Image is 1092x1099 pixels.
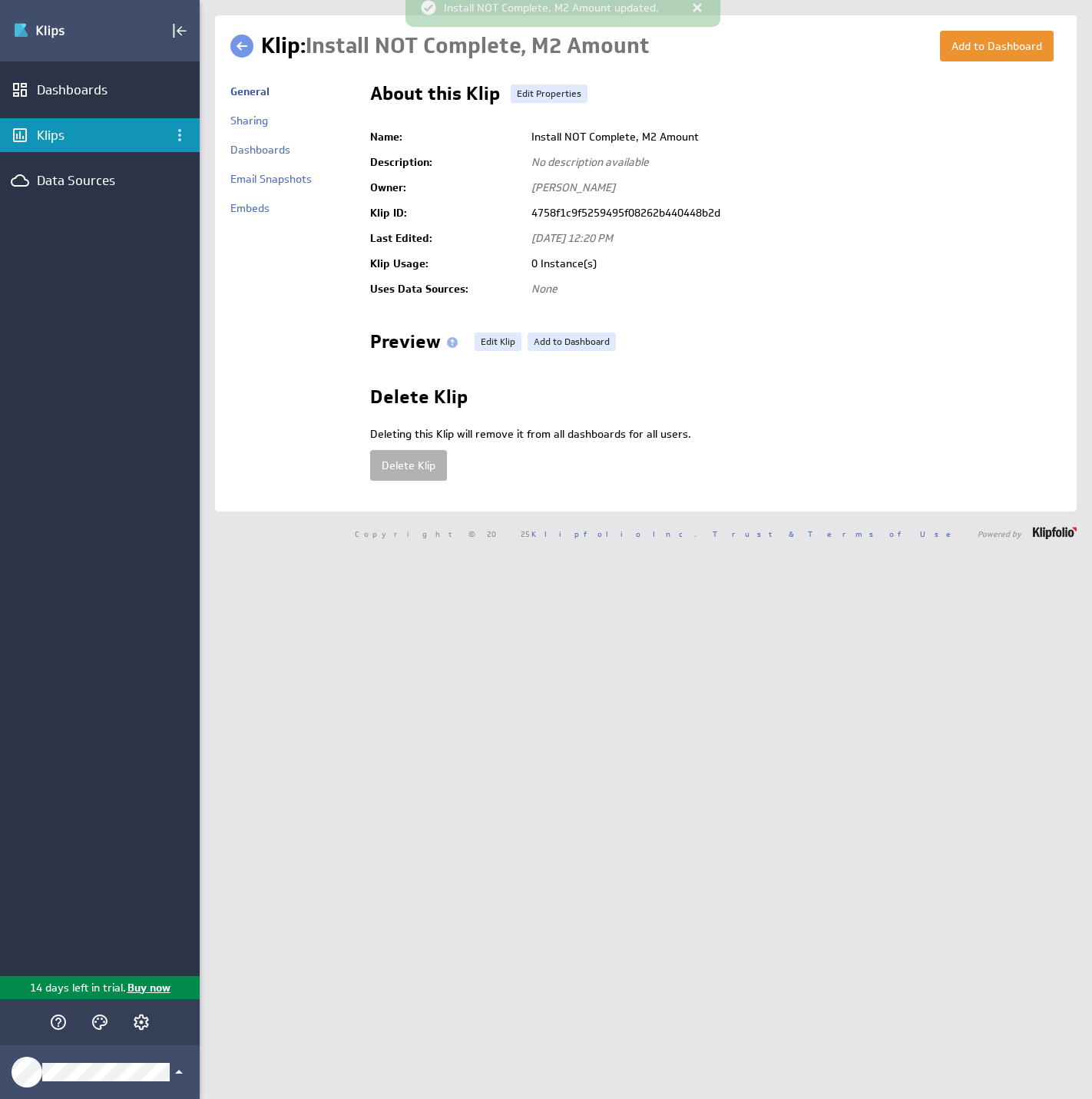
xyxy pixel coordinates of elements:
p: Deleting this Klip will remove it from all dashboards for all users. [370,427,1061,442]
h2: Preview [370,333,464,357]
div: Klips [37,127,163,144]
button: Add to Dashboard [940,31,1054,61]
span: None [531,282,558,296]
a: Embeds [230,201,270,215]
div: Help [45,1009,71,1035]
td: 4758f1c9f5259495f08262b440448b2d [524,200,1061,226]
a: Sharing [230,114,268,127]
a: Edit Properties [511,84,587,103]
button: Delete Klip [370,450,447,481]
td: 0 Instance(s) [524,251,1061,276]
a: Edit Klip [475,333,521,351]
span: No description available [531,155,649,169]
td: Klip Usage: [370,251,524,276]
svg: Account and settings [132,1013,151,1031]
p: Buy now [126,980,170,996]
div: Dashboards [37,81,163,98]
p: 14 days left in trial. [30,980,126,996]
td: Install NOT Complete, M2 Amount [524,124,1061,150]
div: Collapse [167,18,193,44]
svg: Themes [91,1013,109,1031]
div: Themes [87,1009,113,1035]
h1: Klip: [261,31,650,61]
td: Name: [370,124,524,150]
img: logo-footer.png [1033,527,1077,539]
div: Go to Dashboards [13,18,121,43]
div: Klips menu [167,122,193,148]
a: Email Snapshots [230,172,312,186]
span: [DATE] 12:20 PM [531,231,613,245]
td: Last Edited: [370,226,524,251]
td: Description: [370,150,524,175]
span: Install NOT Complete, M2 Amount updated. [444,2,659,15]
a: Trust & Terms of Use [713,528,961,539]
a: Add to Dashboard [528,333,616,351]
a: Klipfolio Inc. [531,528,697,539]
h2: Delete Klip [370,388,468,412]
img: Klipfolio klips logo [13,18,121,43]
a: General [230,84,270,98]
span: Copyright © 2025 [355,530,697,538]
td: Klip ID: [370,200,524,226]
span: [PERSON_NAME] [531,180,615,194]
div: Account and settings [128,1009,154,1035]
h2: About this Klip [370,84,500,109]
td: Owner: [370,175,524,200]
span: Powered by [978,530,1021,538]
a: Dashboards [230,143,290,157]
td: Uses Data Sources: [370,276,524,302]
div: Data Sources [37,172,163,189]
span: Install NOT Complete, M2 Amount [306,31,650,60]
